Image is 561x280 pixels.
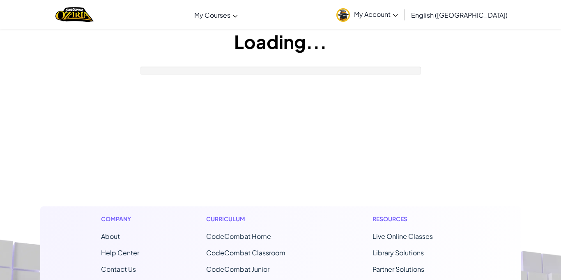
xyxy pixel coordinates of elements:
[206,265,269,273] a: CodeCombat Junior
[372,215,460,223] h1: Resources
[55,6,94,23] a: Ozaria by CodeCombat logo
[336,8,350,22] img: avatar
[354,10,398,19] span: My Account
[190,4,242,26] a: My Courses
[372,265,424,273] a: Partner Solutions
[407,4,512,26] a: English ([GEOGRAPHIC_DATA])
[332,2,402,28] a: My Account
[206,248,285,257] a: CodeCombat Classroom
[101,215,139,223] h1: Company
[206,215,306,223] h1: Curriculum
[55,6,94,23] img: Home
[194,11,230,19] span: My Courses
[101,232,120,241] a: About
[372,232,433,241] a: Live Online Classes
[101,265,136,273] span: Contact Us
[206,232,271,241] span: CodeCombat Home
[411,11,508,19] span: English ([GEOGRAPHIC_DATA])
[372,248,424,257] a: Library Solutions
[101,248,139,257] a: Help Center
